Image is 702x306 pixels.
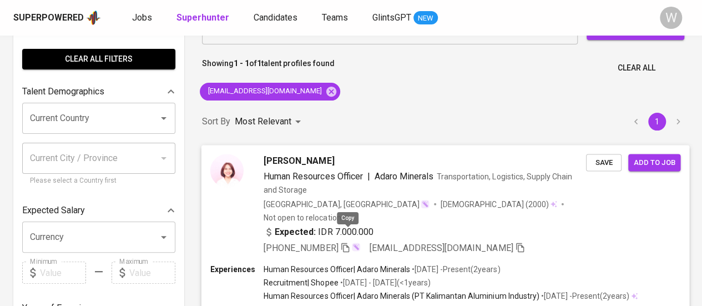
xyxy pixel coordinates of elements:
[634,156,675,169] span: Add to job
[613,58,660,78] button: Clear All
[592,156,616,169] span: Save
[200,86,329,97] span: [EMAIL_ADDRESS][DOMAIN_NAME]
[22,199,175,222] div: Expected Salary
[264,277,338,288] p: Recruitment | Shopee
[264,170,363,181] span: Human Resources Officer
[660,7,682,29] div: W
[235,115,291,128] p: Most Relevant
[40,262,86,284] input: Value
[234,59,249,68] b: 1 - 1
[413,13,438,24] span: NEW
[421,199,430,208] img: magic_wand.svg
[264,242,338,253] span: [PHONE_NUMBER]
[31,52,166,66] span: Clear All filters
[628,154,680,171] button: Add to job
[322,12,348,23] span: Teams
[156,111,171,126] button: Open
[235,112,305,132] div: Most Relevant
[210,264,264,275] p: Experiences
[202,58,335,78] p: Showing of talent profiles found
[22,204,85,217] p: Expected Salary
[13,12,84,24] div: Superpowered
[351,242,360,251] img: magic_wand.svg
[625,113,689,131] nav: pagination navigation
[176,11,231,25] a: Superhunter
[410,264,500,275] p: • [DATE] - Present ( 2 years )
[586,154,622,171] button: Save
[618,61,655,75] span: Clear All
[22,85,104,98] p: Talent Demographics
[254,12,297,23] span: Candidates
[338,277,430,288] p: • [DATE] - [DATE] ( <1 years )
[375,170,433,181] span: Adaro Minerals
[264,225,373,238] div: IDR 7.000.000
[176,12,229,23] b: Superhunter
[257,59,261,68] b: 1
[132,12,152,23] span: Jobs
[367,169,370,183] span: |
[22,81,175,103] div: Talent Demographics
[264,172,572,194] span: Transportation, Logistics, Supply Chain and Storage
[275,225,316,238] b: Expected:
[264,198,430,209] div: [GEOGRAPHIC_DATA], [GEOGRAPHIC_DATA]
[200,83,340,101] div: [EMAIL_ADDRESS][DOMAIN_NAME]
[539,290,629,302] p: • [DATE] - Present ( 2 years )
[264,290,539,302] p: Human Resources Officer | Adaro Minerals (PT Kalimantan Aluminium Industry)
[264,264,410,275] p: Human Resources Officer | Adaro Minerals
[254,11,300,25] a: Candidates
[30,175,168,187] p: Please select a Country first
[372,12,411,23] span: GlintsGPT
[441,198,525,209] span: [DEMOGRAPHIC_DATA]
[441,198,557,209] div: (2000)
[129,262,175,284] input: Value
[156,229,171,245] button: Open
[372,11,438,25] a: GlintsGPT NEW
[370,242,513,253] span: [EMAIL_ADDRESS][DOMAIN_NAME]
[13,9,101,26] a: Superpoweredapp logo
[86,9,101,26] img: app logo
[22,49,175,69] button: Clear All filters
[322,11,350,25] a: Teams
[264,154,334,167] span: [PERSON_NAME]
[202,115,230,128] p: Sort By
[648,113,666,131] button: page 1
[132,11,154,25] a: Jobs
[264,212,341,223] p: Not open to relocation
[210,154,244,187] img: b9356ae297a3d86fe435df515a0210ef.jpeg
